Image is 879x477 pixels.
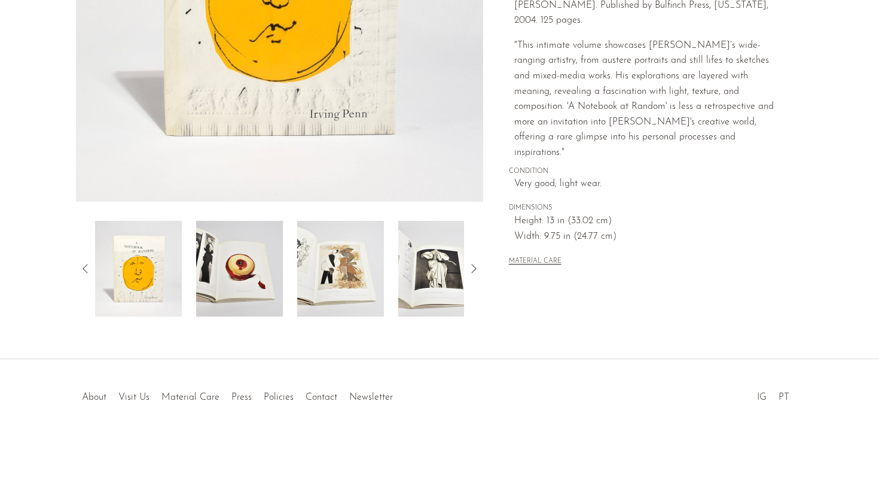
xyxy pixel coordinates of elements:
span: Width: 9.75 in (24.77 cm) [514,229,778,245]
a: Visit Us [118,393,149,402]
span: CONDITION [509,166,778,177]
span: Very good; light wear. [514,177,778,192]
a: About [82,393,106,402]
ul: Quick links [76,383,399,406]
button: MATERIAL CARE [509,257,561,266]
img: Irving Penn: A Notebook at Random [95,221,182,317]
p: "This intimate volume showcases [PERSON_NAME]’s wide-ranging artistry, from austere portraits and... [514,38,778,161]
span: DIMENSIONS [509,203,778,214]
ul: Social Medias [751,383,795,406]
a: PT [779,393,789,402]
img: Irving Penn: A Notebook at Random [196,221,283,317]
a: Material Care [161,393,219,402]
span: Height: 13 in (33.02 cm) [514,214,778,229]
img: Irving Penn: A Notebook at Random [398,221,485,317]
a: IG [757,393,767,402]
img: Irving Penn: A Notebook at Random [297,221,384,317]
a: Policies [264,393,294,402]
a: Contact [306,393,337,402]
a: Press [231,393,252,402]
